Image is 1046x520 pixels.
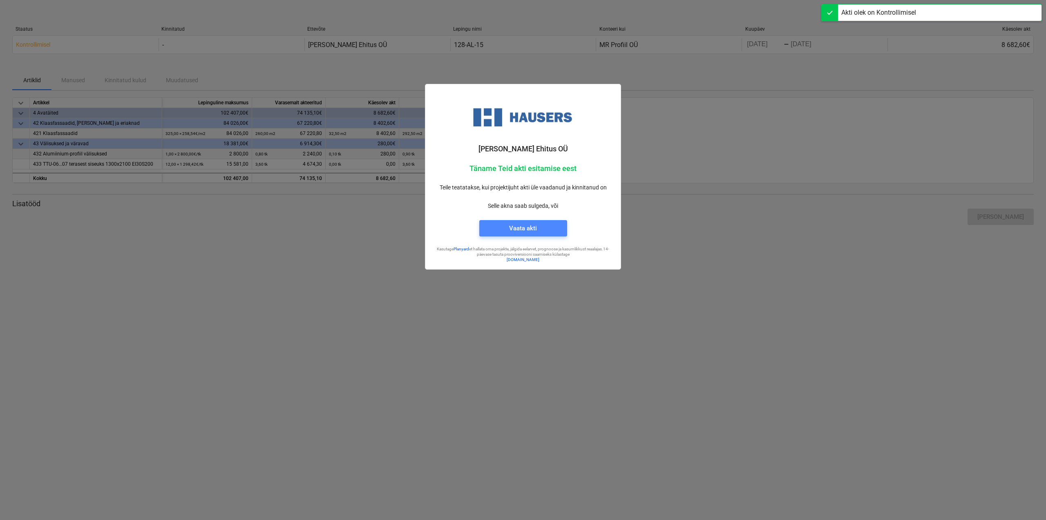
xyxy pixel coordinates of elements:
div: Akti olek on Kontrollimisel [841,8,916,18]
p: Täname Teid akti esitamise eest [432,164,614,173]
a: Planyard [454,247,469,251]
p: Selle akna saab sulgeda, või [432,202,614,210]
a: [DOMAIN_NAME] [507,257,539,262]
p: Teile teatatakse, kui projektijuht akti üle vaadanud ja kinnitanud on [432,183,614,192]
p: [PERSON_NAME] Ehitus OÜ [432,144,614,154]
div: Vaata akti [509,223,537,234]
button: Vaata akti [479,220,567,236]
p: Kasutage et hallata oma projekte, jälgida eelarvet, prognoose ja kasumlikkust reaalajas. 14-päeva... [432,246,614,257]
